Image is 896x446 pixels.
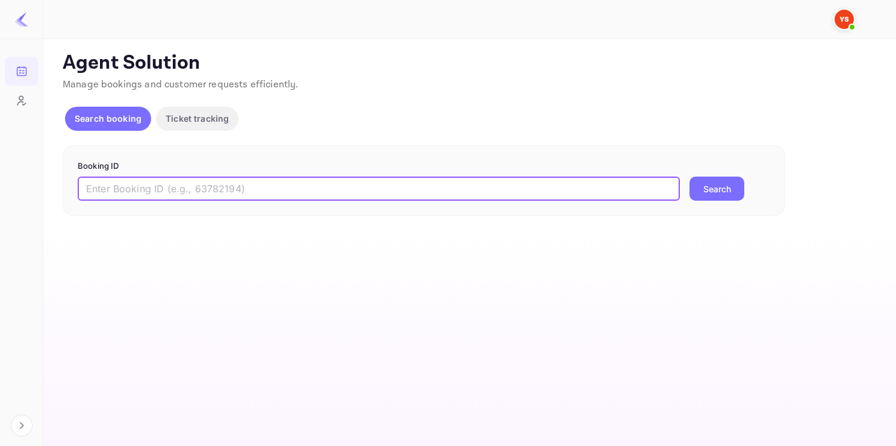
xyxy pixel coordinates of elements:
[75,112,142,125] p: Search booking
[5,57,38,84] a: Bookings
[5,86,38,114] a: Customers
[835,10,854,29] img: Yandex Support
[78,177,680,201] input: Enter Booking ID (e.g., 63782194)
[689,177,744,201] button: Search
[78,160,770,172] p: Booking ID
[11,415,33,436] button: Expand navigation
[63,78,299,91] span: Manage bookings and customer requests efficiently.
[14,12,29,27] img: LiteAPI
[63,51,874,75] p: Agent Solution
[166,112,229,125] p: Ticket tracking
